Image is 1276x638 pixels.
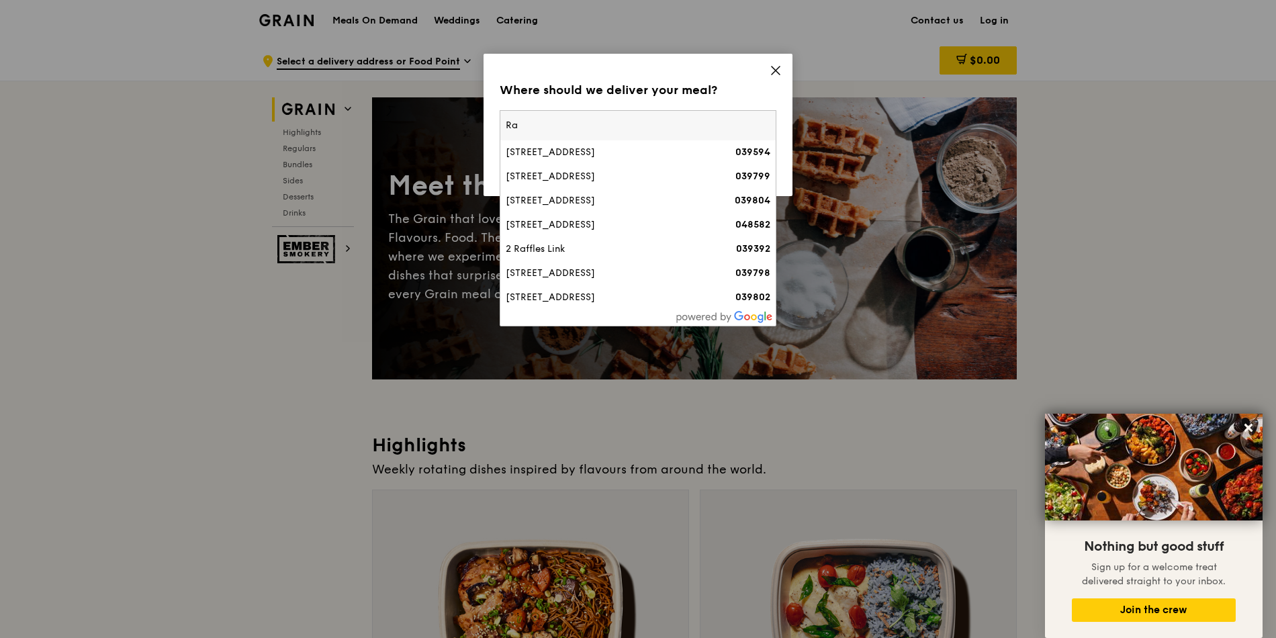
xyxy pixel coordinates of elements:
div: [STREET_ADDRESS] [506,291,704,304]
span: Nothing but good stuff [1084,539,1224,555]
strong: 048582 [735,219,770,230]
img: DSC07876-Edit02-Large.jpeg [1045,414,1263,520]
strong: 039802 [735,291,770,303]
div: [STREET_ADDRESS] [506,218,704,232]
strong: 039799 [735,171,770,182]
div: [STREET_ADDRESS] [506,146,704,159]
strong: 039594 [735,146,770,158]
span: Sign up for a welcome treat delivered straight to your inbox. [1082,561,1226,587]
strong: 039392 [736,243,770,255]
div: [STREET_ADDRESS] [506,267,704,280]
div: 2 Raffles Link [506,242,704,256]
button: Close [1238,417,1259,439]
strong: 039804 [735,195,770,206]
img: powered-by-google.60e8a832.png [676,311,773,323]
div: Where should we deliver your meal? [500,81,776,99]
strong: 039798 [735,267,770,279]
button: Join the crew [1072,598,1236,622]
div: [STREET_ADDRESS] [506,194,704,208]
div: [STREET_ADDRESS] [506,170,704,183]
